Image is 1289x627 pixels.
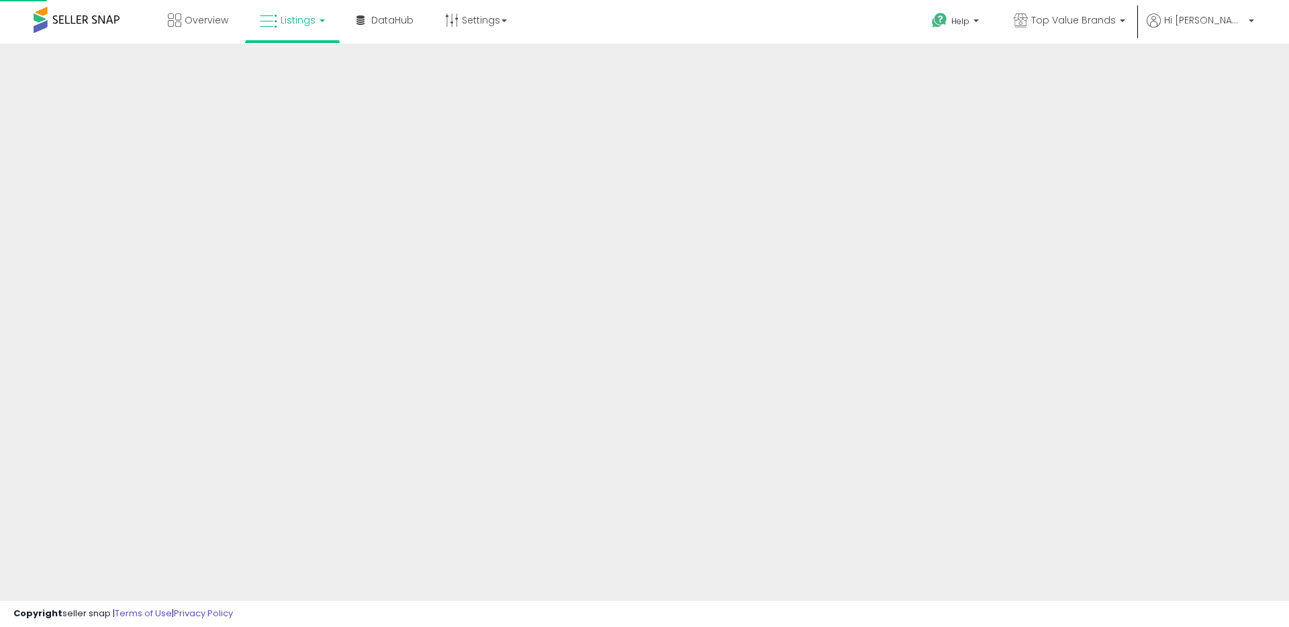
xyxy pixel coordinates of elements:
[281,13,316,27] span: Listings
[951,15,969,27] span: Help
[1164,13,1245,27] span: Hi [PERSON_NAME]
[1147,13,1254,44] a: Hi [PERSON_NAME]
[931,12,948,29] i: Get Help
[185,13,228,27] span: Overview
[921,2,992,44] a: Help
[1031,13,1116,27] span: Top Value Brands
[371,13,414,27] span: DataHub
